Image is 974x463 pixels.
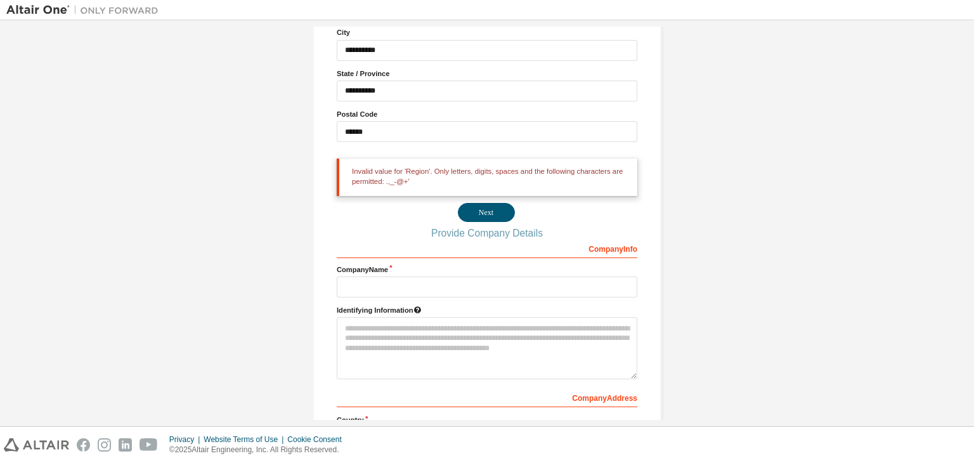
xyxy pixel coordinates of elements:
img: Altair One [6,4,165,16]
button: Next [458,203,515,222]
label: Postal Code [337,109,637,119]
div: Cookie Consent [287,434,349,445]
img: facebook.svg [77,438,90,452]
div: Provide Company Details [337,230,637,237]
img: altair_logo.svg [4,438,69,452]
label: State / Province [337,68,637,79]
div: Company Address [337,387,637,407]
label: City [337,27,637,37]
img: linkedin.svg [119,438,132,452]
div: Website Terms of Use [204,434,287,445]
img: instagram.svg [98,438,111,452]
label: Please provide any information that will help our support team identify your company. Email and n... [337,305,637,315]
label: Company Name [337,264,637,275]
img: youtube.svg [140,438,158,452]
label: Country [337,415,637,425]
div: Privacy [169,434,204,445]
div: Company Info [337,238,637,258]
p: © 2025 Altair Engineering, Inc. All Rights Reserved. [169,445,349,455]
div: Invalid value for 'Region'. Only letters, digits, spaces and the following characters are permitt... [337,159,637,196]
